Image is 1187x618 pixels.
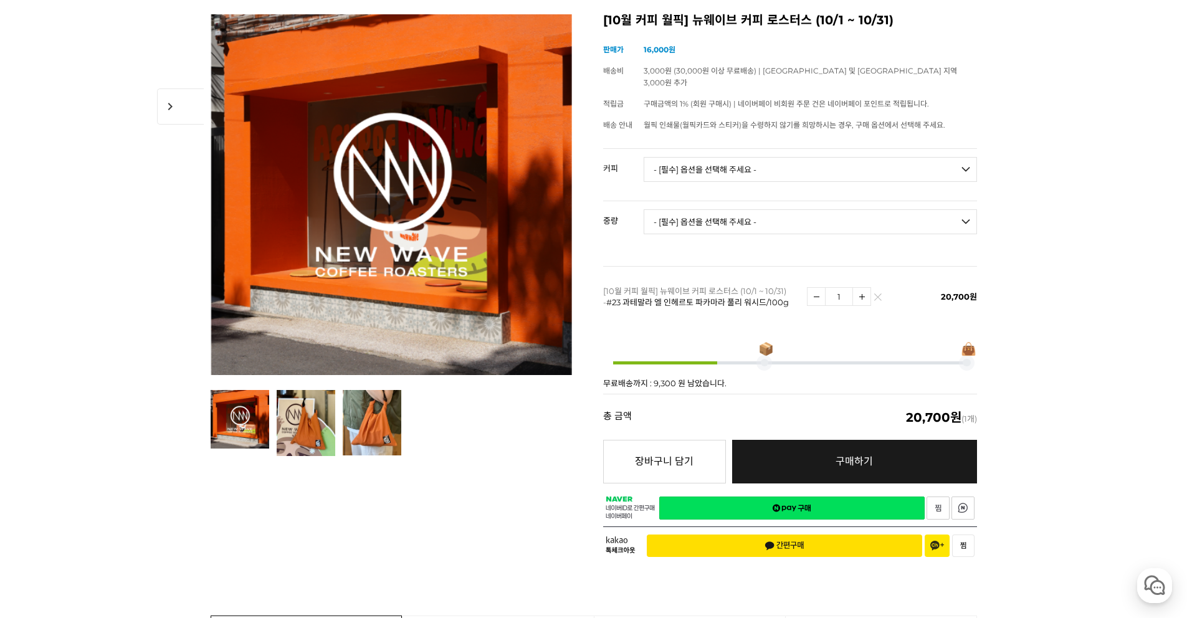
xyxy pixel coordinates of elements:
button: 채널 추가 [925,535,950,557]
a: 홈 [4,395,82,426]
p: [10월 커피 월픽] 뉴웨이브 커피 로스터스 (10/1 ~ 10/31) - [603,285,801,308]
button: 찜 [952,535,975,557]
th: 중량 [603,201,644,230]
span: 대화 [114,414,129,424]
span: 📦 [758,343,774,355]
span: 간편구매 [765,541,804,551]
a: 대화 [82,395,161,426]
p: 무료배송까지 : 9,300 원 남았습니다. [603,379,977,387]
span: 배송비 [603,66,624,75]
img: 수량감소 [808,288,825,305]
a: 구매하기 [732,440,977,483]
span: chevron_right [157,88,204,125]
h2: [10월 커피 월픽] 뉴웨이브 커피 로스터스 (10/1 ~ 10/31) [603,14,977,27]
em: 20,700원 [906,410,961,425]
img: 삭제 [874,297,881,303]
span: 구매금액의 1% (회원 구매시) | 네이버페이 비회원 주문 건은 네이버페이 포인트로 적립됩니다. [644,99,929,108]
span: 설정 [193,414,207,424]
strong: 16,000원 [644,45,675,54]
button: 간편구매 [647,535,922,557]
span: 카카오 톡체크아웃 [606,536,637,554]
span: 👜 [961,343,976,355]
a: 설정 [161,395,239,426]
button: 장바구니 담기 [603,440,726,483]
span: 배송 안내 [603,120,632,130]
span: 적립금 [603,99,624,108]
span: 찜 [960,541,966,550]
span: 20,700원 [941,292,977,302]
span: 3,000원 (30,000원 이상 무료배송) | [GEOGRAPHIC_DATA] 및 [GEOGRAPHIC_DATA] 지역 3,000원 추가 [644,66,957,87]
strong: 총 금액 [603,411,632,424]
a: 새창 [951,497,975,520]
a: 새창 [659,497,925,520]
span: 홈 [39,414,47,424]
span: #23 과테말라 엘 인헤르토 파카마라 풀리 워시드/100g [606,297,789,307]
span: (1개) [906,411,977,424]
span: 판매가 [603,45,624,54]
img: [10월 커피 월픽] 뉴웨이브 커피 로스터스 (10/1 ~ 10/31) [211,14,572,375]
th: 커피 [603,149,644,178]
span: 월픽 인쇄물(월픽카드와 스티커)을 수령하지 않기를 희망하시는 경우, 구매 옵션에서 선택해 주세요. [644,120,945,130]
img: 수량증가 [853,288,870,305]
a: 새창 [927,497,950,520]
span: 구매하기 [836,455,873,467]
span: 채널 추가 [930,541,944,551]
